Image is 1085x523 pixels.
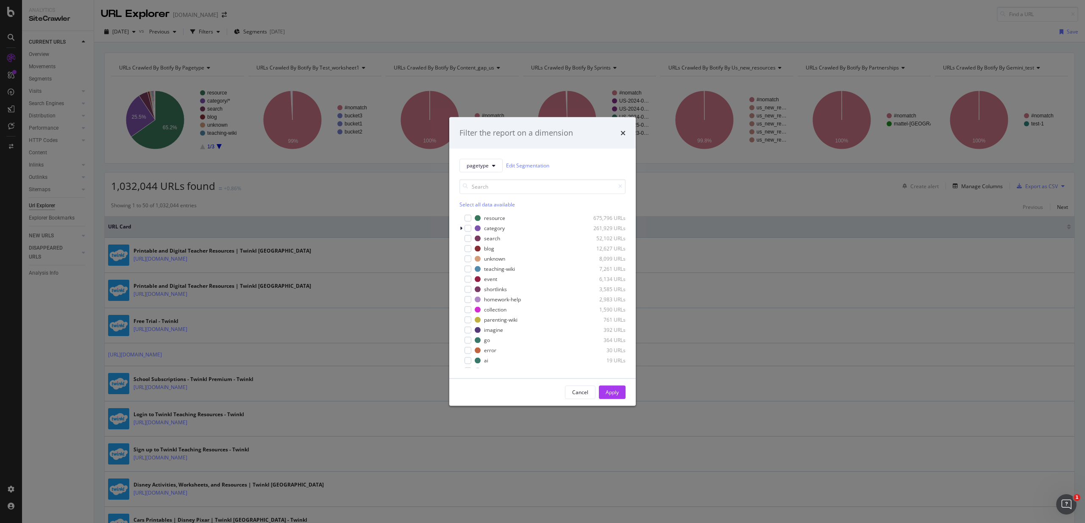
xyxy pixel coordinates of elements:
[584,225,626,232] div: 261,929 URLs
[584,275,626,283] div: 6,134 URLs
[606,389,619,396] div: Apply
[584,337,626,344] div: 364 URLs
[484,214,505,222] div: resource
[484,255,505,262] div: unknown
[584,235,626,242] div: 52,102 URLs
[484,357,488,364] div: ai
[484,306,506,313] div: collection
[484,235,500,242] div: search
[620,128,626,139] div: times
[584,347,626,354] div: 30 URLs
[467,162,489,169] span: pagetype
[584,326,626,334] div: 392 URLs
[484,275,497,283] div: event
[459,179,626,194] input: Search
[584,265,626,273] div: 7,261 URLs
[484,265,515,273] div: teaching-wiki
[484,296,521,303] div: homework-help
[506,161,549,170] a: Edit Segmentation
[584,316,626,323] div: 761 URLs
[584,245,626,252] div: 12,627 URLs
[584,286,626,293] div: 3,585 URLs
[484,337,490,344] div: go
[584,306,626,313] div: 1,590 URLs
[484,286,507,293] div: shortlinks
[484,367,506,374] div: wellbeing
[565,385,595,399] button: Cancel
[459,200,626,208] div: Select all data available
[584,357,626,364] div: 19 URLs
[584,296,626,303] div: 2,983 URLs
[459,128,573,139] div: Filter the report on a dimension
[484,225,505,232] div: category
[584,255,626,262] div: 8,099 URLs
[1056,494,1077,515] iframe: Intercom live chat
[484,347,496,354] div: error
[572,389,588,396] div: Cancel
[449,117,636,406] div: modal
[584,367,626,374] div: 19 URLs
[459,159,503,172] button: pagetype
[484,245,494,252] div: blog
[599,385,626,399] button: Apply
[484,316,517,323] div: parenting-wiki
[584,214,626,222] div: 675,796 URLs
[1074,494,1080,501] span: 1
[484,326,503,334] div: imagine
